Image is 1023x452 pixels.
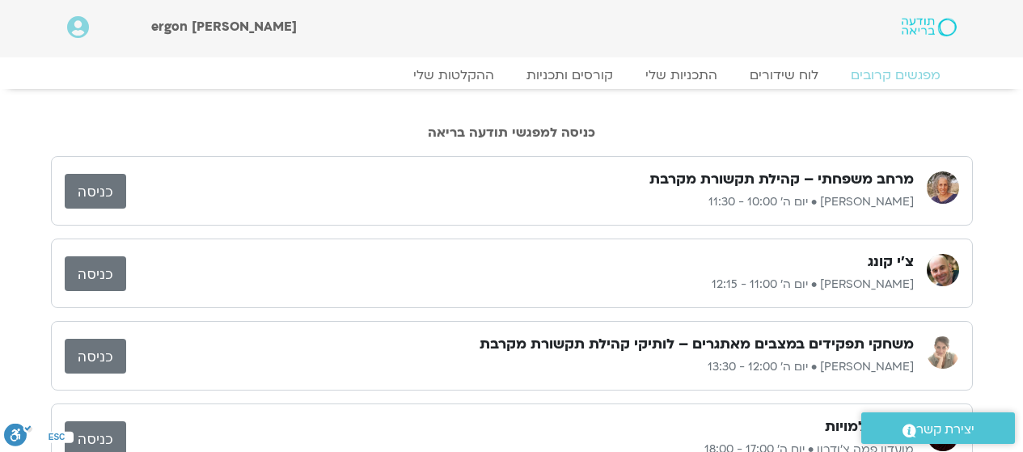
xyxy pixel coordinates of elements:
a: קורסים ותכניות [510,67,629,83]
img: אריאל מירוז [927,254,959,286]
span: יצירת קשר [916,419,974,441]
a: יצירת קשר [861,412,1015,444]
p: [PERSON_NAME] • יום ה׳ 10:00 - 11:30 [126,192,914,212]
h3: משחקי תפקידים במצבים מאתגרים – לותיקי קהילת תקשורת מקרבת [480,335,914,354]
a: כניסה [65,256,126,291]
a: כניסה [65,339,126,374]
h3: שש השלמויות [825,417,914,437]
a: התכניות שלי [629,67,733,83]
a: לוח שידורים [733,67,835,83]
p: [PERSON_NAME] • יום ה׳ 12:00 - 13:30 [126,357,914,377]
img: שגית רוסו יצחקי [927,171,959,204]
img: שרון כרמל [927,336,959,369]
span: [PERSON_NAME] ergon [151,18,297,36]
p: [PERSON_NAME] • יום ה׳ 11:00 - 12:15 [126,275,914,294]
h3: מרחב משפחתי – קהילת תקשורת מקרבת [649,170,914,189]
h3: צ'י קונג [868,252,914,272]
a: ההקלטות שלי [397,67,510,83]
a: מפגשים קרובים [835,67,957,83]
a: כניסה [65,174,126,209]
nav: Menu [67,67,957,83]
h2: כניסה למפגשי תודעה בריאה [51,125,973,140]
